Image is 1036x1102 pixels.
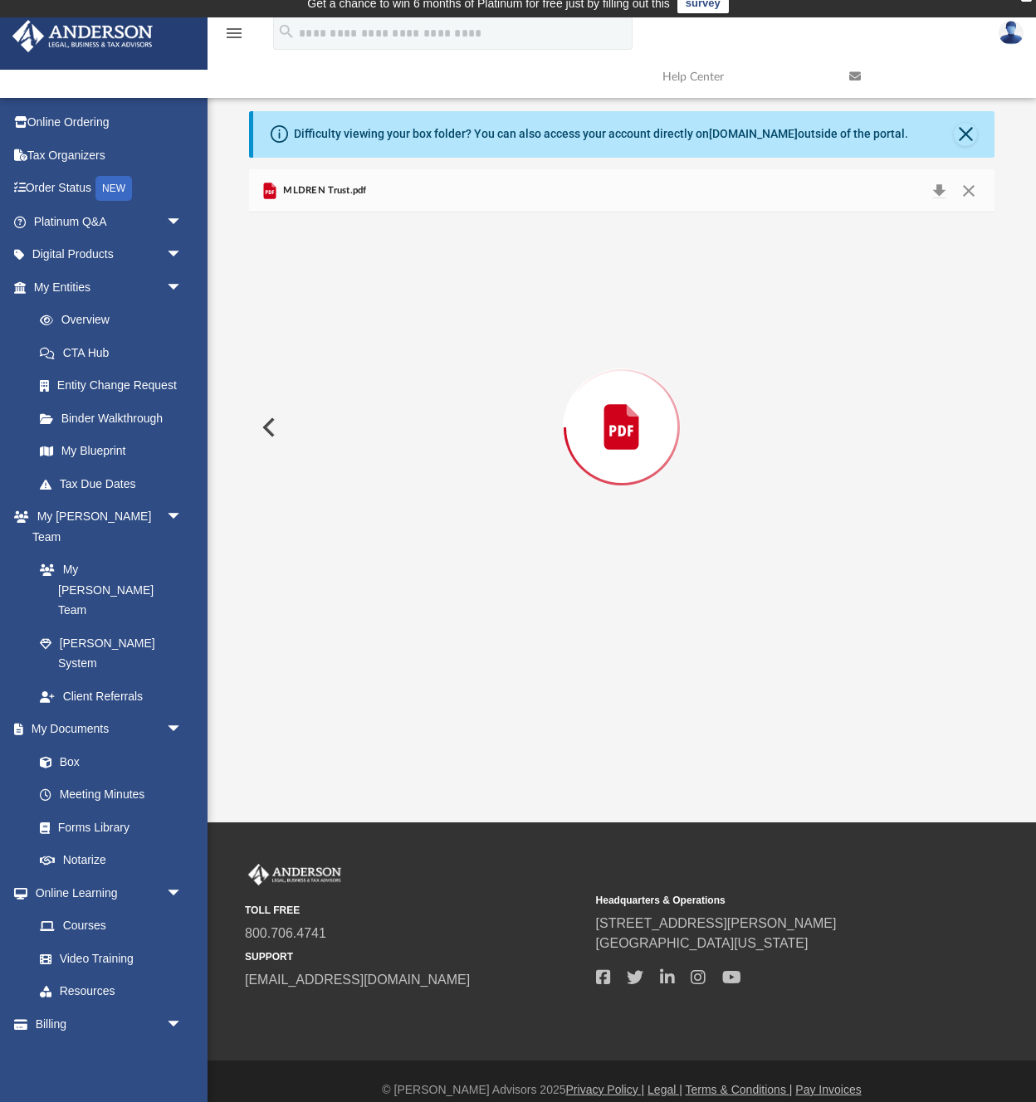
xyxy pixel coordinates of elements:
[23,778,199,812] a: Meeting Minutes
[166,1007,199,1041] span: arrow_drop_down
[208,1081,1036,1099] div: © [PERSON_NAME] Advisors 2025
[12,172,208,206] a: Order StatusNEW
[924,179,954,202] button: Download
[566,1083,645,1096] a: Privacy Policy |
[23,909,199,943] a: Courses
[596,936,809,950] a: [GEOGRAPHIC_DATA][US_STATE]
[245,926,326,940] a: 800.706.4741
[7,20,158,52] img: Anderson Advisors Platinum Portal
[795,1083,861,1096] a: Pay Invoices
[245,949,584,964] small: SUPPORT
[709,127,798,140] a: [DOMAIN_NAME]
[245,903,584,918] small: TOLL FREE
[166,205,199,239] span: arrow_drop_down
[280,183,367,198] span: MLDREN Trust.pdf
[596,916,837,930] a: [STREET_ADDRESS][PERSON_NAME]
[12,1007,208,1041] a: Billingarrow_drop_down
[12,139,208,172] a: Tax Organizers
[277,22,296,41] i: search
[95,176,132,201] div: NEW
[650,44,837,110] a: Help Center
[166,271,199,305] span: arrow_drop_down
[249,404,286,451] button: Previous File
[12,271,208,304] a: My Entitiesarrow_drop_down
[23,467,208,500] a: Tax Due Dates
[224,32,244,43] a: menu
[245,973,470,987] a: [EMAIL_ADDRESS][DOMAIN_NAME]
[954,179,984,202] button: Close
[596,893,936,908] small: Headquarters & Operations
[12,205,208,238] a: Platinum Q&Aarrow_drop_down
[23,304,208,337] a: Overview
[999,21,1024,45] img: User Pic
[23,336,208,369] a: CTA Hub
[23,627,199,680] a: [PERSON_NAME] System
[23,369,208,402] a: Entity Change Request
[12,876,199,909] a: Online Learningarrow_drop_down
[23,745,191,778] a: Box
[166,500,199,534] span: arrow_drop_down
[954,123,977,146] button: Close
[23,975,199,1008] a: Resources
[166,876,199,910] span: arrow_drop_down
[23,680,199,713] a: Client Referrals
[23,844,199,877] a: Notarize
[12,1041,208,1074] a: Events Calendar
[224,23,244,43] i: menu
[23,435,199,468] a: My Blueprint
[12,713,199,746] a: My Documentsarrow_drop_down
[23,553,191,627] a: My [PERSON_NAME] Team
[647,1083,682,1096] a: Legal |
[294,125,908,143] div: Difficulty viewing your box folder? You can also access your account directly on outside of the p...
[12,238,208,271] a: Digital Productsarrow_drop_down
[166,238,199,272] span: arrow_drop_down
[686,1083,793,1096] a: Terms & Conditions |
[12,500,199,553] a: My [PERSON_NAME] Teamarrow_drop_down
[23,402,208,435] a: Binder Walkthrough
[166,713,199,747] span: arrow_drop_down
[245,864,345,885] img: Anderson Advisors Platinum Portal
[23,811,191,844] a: Forms Library
[12,106,208,139] a: Online Ordering
[249,169,994,641] div: Preview
[23,942,191,975] a: Video Training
